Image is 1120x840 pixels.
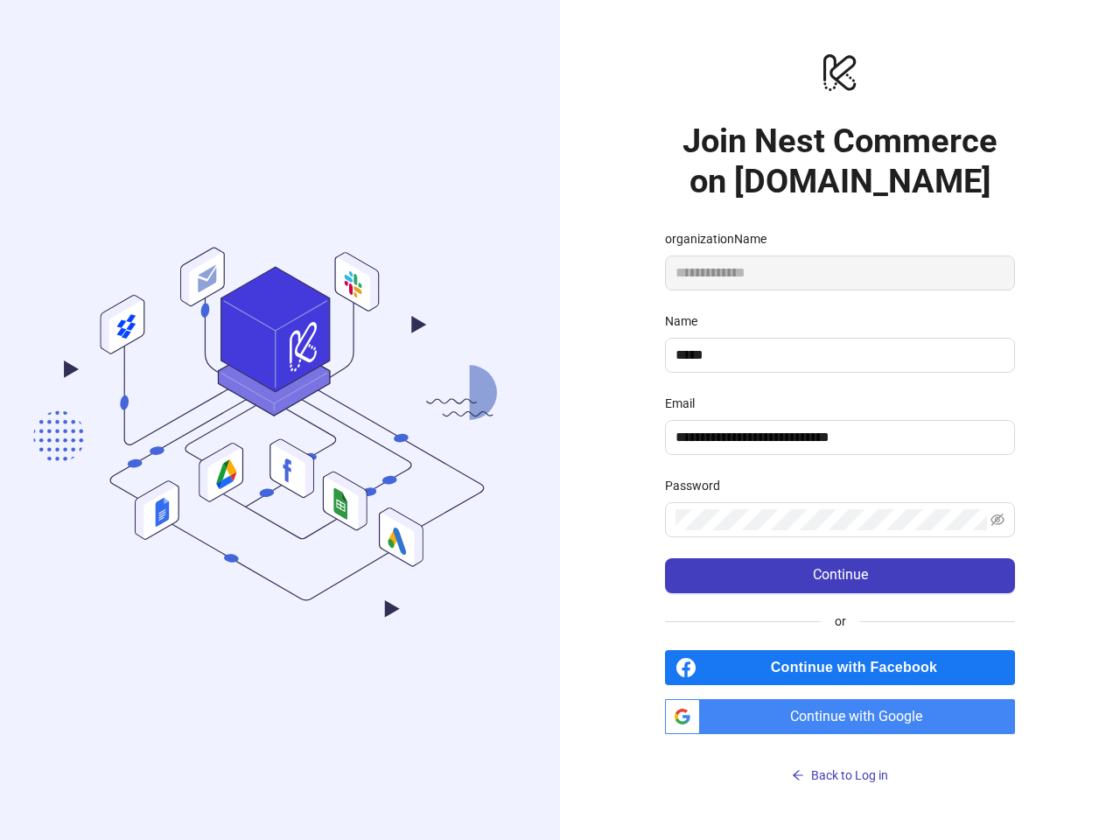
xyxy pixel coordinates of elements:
[703,650,1015,685] span: Continue with Facebook
[707,699,1015,734] span: Continue with Google
[665,476,731,495] label: Password
[811,768,888,782] span: Back to Log in
[821,612,860,631] span: or
[665,394,706,413] label: Email
[665,762,1015,790] button: Back to Log in
[990,513,1004,527] span: eye-invisible
[792,769,804,781] span: arrow-left
[665,650,1015,685] a: Continue with Facebook
[665,255,1015,290] input: organizationName
[813,567,868,583] span: Continue
[675,345,1001,366] input: Name
[675,427,1001,448] input: Email
[665,699,1015,734] a: Continue with Google
[665,229,778,248] label: organizationName
[665,558,1015,593] button: Continue
[665,121,1015,201] h1: Join Nest Commerce on [DOMAIN_NAME]
[665,734,1015,790] a: Back to Log in
[665,311,709,331] label: Name
[675,509,987,530] input: Password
